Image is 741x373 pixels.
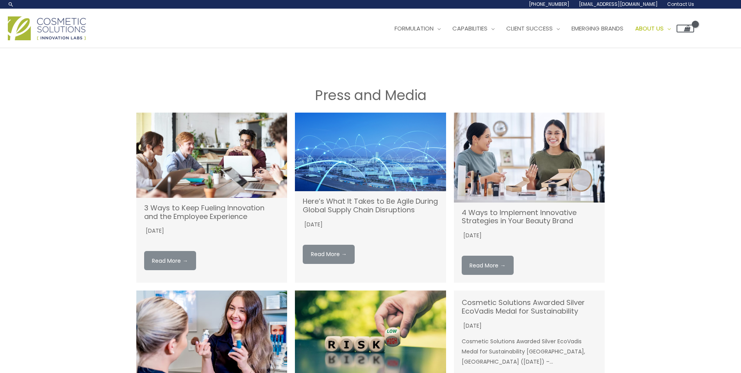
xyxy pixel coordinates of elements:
[462,256,514,275] a: Read More →
[566,17,629,40] a: Emerging Brands
[8,1,14,7] a: Search icon link
[383,17,694,40] nav: Site Navigation
[389,17,446,40] a: Formulation
[579,1,658,7] span: [EMAIL_ADDRESS][DOMAIN_NAME]
[144,203,264,221] a: 3 Ways to Keep Fueling Innovation and the Employee Experience
[452,24,487,32] span: Capabilities
[8,16,86,40] img: Cosmetic Solutions Logo
[303,196,438,215] a: Here’s What It Takes to Be Agile During Global Supply Chain Disruptions
[395,24,434,32] span: Formulation
[136,86,605,105] h1: Press and Media
[635,24,664,32] span: About Us
[500,17,566,40] a: Client Success
[144,226,164,235] time: [DATE]
[462,298,585,316] a: Cosmetic Solutions Awarded Silver EcoVadis Medal for Sustainability
[667,1,694,7] span: Contact Us
[462,208,577,226] a: 4 Ways to Implement Innovative Strategies in Your Beauty Brand
[144,251,196,270] a: Read More →
[303,245,355,264] a: Read More →
[462,231,482,240] time: [DATE]
[462,321,482,330] time: [DATE]
[571,24,623,32] span: Emerging Brands
[677,25,694,32] a: View Shopping Cart, empty
[529,1,570,7] span: [PHONE_NUMBER]
[136,113,287,197] img: 3 Ways to Keep Fueling Innovation and the Employee Experience
[446,17,500,40] a: Capabilities
[303,220,323,229] time: [DATE]
[462,336,597,367] p: Cosmetic Solutions Awarded Silver EcoVadis Medal for Sustainability [GEOGRAPHIC_DATA], [GEOGRAPHI...
[506,24,553,32] span: Client Success
[629,17,677,40] a: About Us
